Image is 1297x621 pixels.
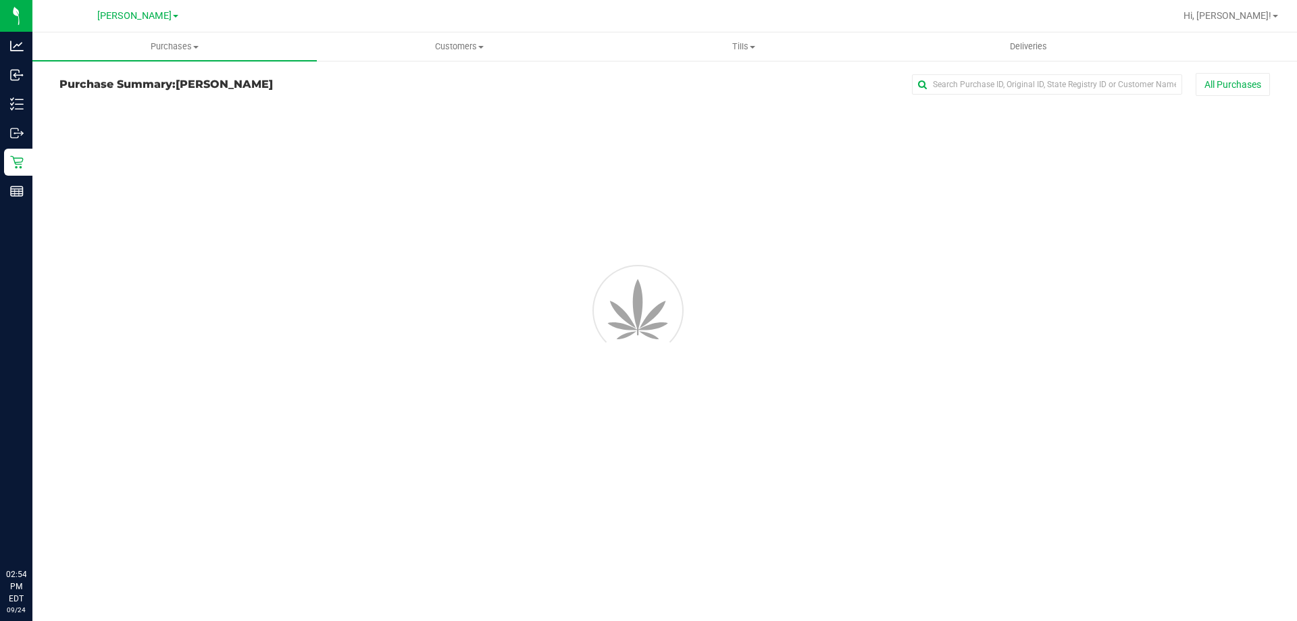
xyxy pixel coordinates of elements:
[10,68,24,82] inline-svg: Inbound
[32,32,317,61] a: Purchases
[10,97,24,111] inline-svg: Inventory
[176,78,273,91] span: [PERSON_NAME]
[886,32,1171,61] a: Deliveries
[10,184,24,198] inline-svg: Reports
[32,41,317,53] span: Purchases
[317,32,601,61] a: Customers
[317,41,601,53] span: Customers
[602,41,885,53] span: Tills
[97,10,172,22] span: [PERSON_NAME]
[1184,10,1271,21] span: Hi, [PERSON_NAME]!
[912,74,1182,95] input: Search Purchase ID, Original ID, State Registry ID or Customer Name...
[992,41,1065,53] span: Deliveries
[6,568,26,605] p: 02:54 PM EDT
[6,605,26,615] p: 09/24
[10,126,24,140] inline-svg: Outbound
[10,39,24,53] inline-svg: Analytics
[1196,73,1270,96] button: All Purchases
[59,78,463,91] h3: Purchase Summary:
[10,155,24,169] inline-svg: Retail
[601,32,886,61] a: Tills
